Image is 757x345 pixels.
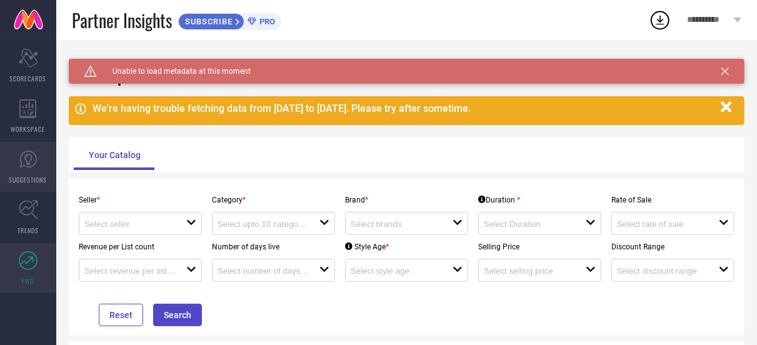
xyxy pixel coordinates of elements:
span: Partner Insights [72,7,172,33]
input: Select brands [351,219,443,229]
input: Select revenue per list count [84,266,176,276]
span: PRO [256,17,275,26]
div: Open download list [649,9,671,31]
input: Select number of days live [218,266,309,276]
input: Select selling price [484,266,576,276]
div: Duration [478,196,520,204]
span: SCORECARDS [10,74,47,83]
p: Seller [79,196,202,204]
input: Select seller [84,219,176,229]
span: TRENDS [18,226,39,235]
p: Revenue per List count [79,242,202,251]
button: Search [153,304,202,326]
p: Selling Price [478,242,601,251]
span: WORKSPACE [11,124,46,134]
span: FWD [23,276,34,286]
p: Number of days live [212,242,335,251]
input: Select rate of sale [617,219,709,229]
button: Reset [99,304,143,326]
input: Select discount range [617,266,709,276]
p: Rate of Sale [611,196,734,204]
div: We're having trouble fetching data from [DATE] to [DATE]. Please try after sometime. [93,102,714,114]
span: SUBSCRIBE [179,17,236,26]
p: Brand [345,196,468,204]
p: Discount Range [611,242,734,251]
a: SUBSCRIBEPRO [178,10,281,30]
p: Category [212,196,335,204]
div: Your Catalog [74,140,156,170]
input: Select Duration [484,219,576,229]
div: Style Age [345,242,389,251]
span: Unable to load metadata at this moment [97,67,251,76]
input: Select upto 10 categories [218,219,309,229]
input: Select style age [351,266,443,276]
span: SUGGESTIONS [9,175,48,184]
